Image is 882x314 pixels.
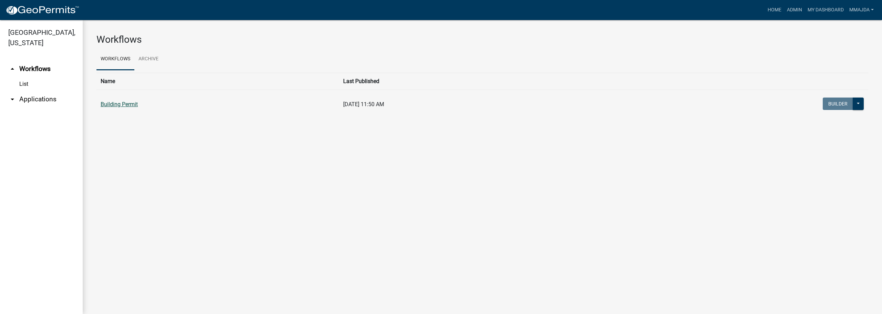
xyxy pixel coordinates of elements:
[805,3,847,17] a: My Dashboard
[847,3,876,17] a: mmajda
[784,3,805,17] a: Admin
[134,48,163,70] a: Archive
[96,34,868,45] h3: Workflows
[8,65,17,73] i: arrow_drop_up
[823,98,853,110] button: Builder
[101,101,138,108] a: Building Permit
[96,73,339,90] th: Name
[96,48,134,70] a: Workflows
[8,95,17,103] i: arrow_drop_down
[339,73,602,90] th: Last Published
[765,3,784,17] a: Home
[343,101,384,108] span: [DATE] 11:50 AM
